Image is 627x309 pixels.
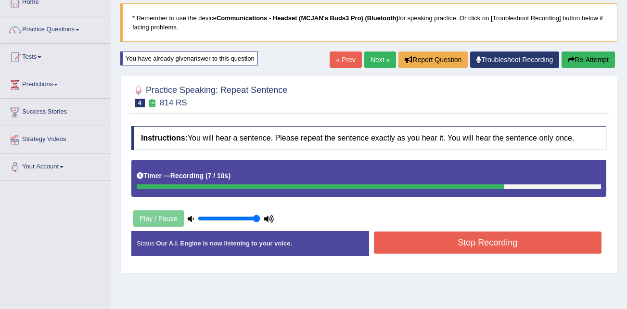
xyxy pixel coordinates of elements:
[208,172,229,180] b: 7 / 10s
[0,154,110,178] a: Your Account
[330,51,361,68] a: « Prev
[0,44,110,68] a: Tests
[0,126,110,150] a: Strategy Videos
[0,16,110,40] a: Practice Questions
[217,14,398,22] b: Communications - Headset (MCJAN's Buds3 Pro) (Bluetooth)
[131,83,287,107] h2: Practice Speaking: Repeat Sentence
[398,51,468,68] button: Report Question
[170,172,204,180] b: Recording
[131,126,606,150] h4: You will hear a sentence. Please repeat the sentence exactly as you hear it. You will hear the se...
[374,232,602,254] button: Stop Recording
[470,51,559,68] a: Troubleshoot Recording
[364,51,396,68] a: Next »
[228,172,230,180] b: )
[562,51,615,68] button: Re-Attempt
[160,98,187,107] small: 814 RS
[205,172,208,180] b: (
[137,172,230,180] h5: Timer —
[147,99,157,108] small: Exam occurring question
[156,240,292,247] strong: Our A.I. Engine is now listening to your voice.
[131,231,369,256] div: Status:
[141,134,188,142] b: Instructions:
[0,99,110,123] a: Success Stories
[120,51,258,65] div: You have already given answer to this question
[120,3,617,42] blockquote: * Remember to use the device for speaking practice. Or click on [Troubleshoot Recording] button b...
[135,99,145,107] span: 4
[0,71,110,95] a: Predictions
